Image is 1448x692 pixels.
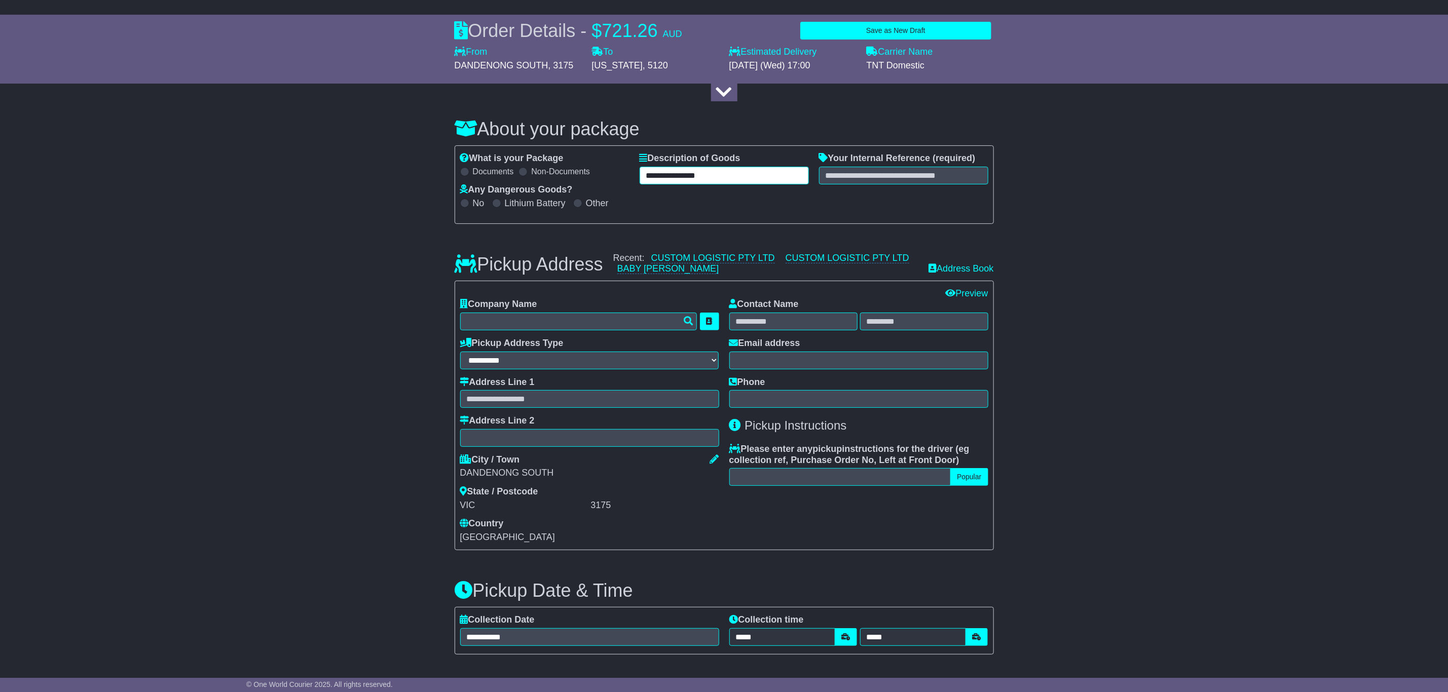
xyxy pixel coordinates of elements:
label: Contact Name [729,299,799,310]
label: To [592,47,613,58]
a: Preview [945,288,988,298]
a: Address Book [929,263,993,275]
div: VIC [460,500,588,511]
a: CUSTOM LOGISTIC PTY LTD [786,253,909,263]
label: Non-Documents [531,167,590,176]
h3: About your package [455,119,994,139]
label: Address Line 1 [460,377,535,388]
span: 721.26 [602,20,658,41]
label: Lithium Battery [505,198,566,209]
label: From [455,47,488,58]
button: Popular [950,468,988,486]
div: DANDENONG SOUTH [460,468,719,479]
h3: Pickup Date & Time [455,581,994,601]
span: DANDENONG SOUTH [455,60,548,70]
label: Description of Goods [640,153,740,164]
label: Country [460,518,504,529]
span: © One World Courier 2025. All rights reserved. [246,680,393,688]
span: $ [592,20,602,41]
span: [US_STATE] [592,60,643,70]
a: BABY [PERSON_NAME] [617,263,719,274]
label: Documents [473,167,514,176]
label: Please enter any instructions for the driver ( ) [729,444,988,466]
div: TNT Domestic [867,60,994,71]
label: Other [586,198,609,209]
label: Collection Date [460,614,535,626]
span: pickup [813,444,842,454]
span: [GEOGRAPHIC_DATA] [460,532,555,542]
div: Order Details - [455,20,682,42]
span: eg collection ref, Purchase Order No, Left at Front Door [729,444,970,465]
label: Any Dangerous Goods? [460,184,573,196]
label: Estimated Delivery [729,47,857,58]
label: Address Line 2 [460,415,535,427]
span: AUD [663,29,682,39]
label: Phone [729,377,765,388]
button: Save as New Draft [800,22,991,40]
div: [DATE] (Wed) 17:00 [729,60,857,71]
label: Your Internal Reference (required) [819,153,976,164]
label: Collection time [729,614,804,626]
label: Email address [729,338,800,349]
span: Pickup Instructions [745,418,846,432]
label: What is your Package [460,153,564,164]
span: , 3175 [548,60,574,70]
span: , 5120 [643,60,668,70]
label: Pickup Address Type [460,338,564,349]
a: CUSTOM LOGISTIC PTY LTD [651,253,775,263]
div: Recent: [613,253,919,275]
label: Carrier Name [867,47,933,58]
label: State / Postcode [460,486,538,497]
label: Company Name [460,299,537,310]
h3: Pickup Address [455,254,603,275]
label: City / Town [460,454,520,466]
label: No [473,198,485,209]
div: 3175 [591,500,719,511]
